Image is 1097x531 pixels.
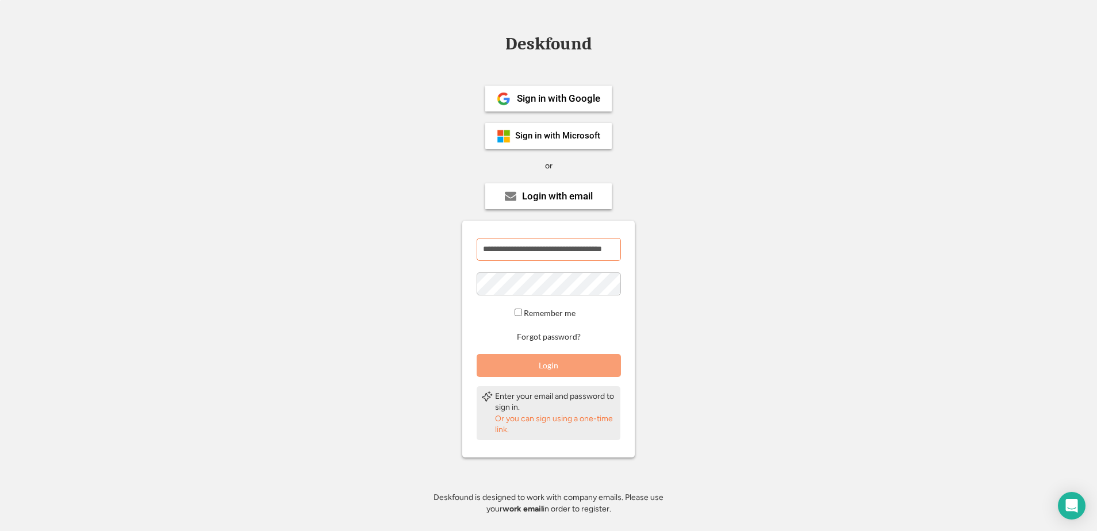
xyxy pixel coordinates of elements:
button: Login [477,354,621,377]
div: Deskfound [500,35,597,53]
img: 1024px-Google__G__Logo.svg.png [497,92,511,106]
img: ms-symbollockup_mssymbol_19.png [497,129,511,143]
label: Remember me [524,308,576,318]
button: Forgot password? [515,332,582,343]
div: or [545,160,553,172]
div: Sign in with Microsoft [515,132,600,140]
div: Sign in with Google [517,94,600,103]
div: Enter your email and password to sign in. [495,391,616,413]
div: Open Intercom Messenger [1058,492,1086,520]
div: Deskfound is designed to work with company emails. Please use your in order to register. [419,492,678,514]
div: Or you can sign using a one-time link. [495,413,616,436]
strong: work email [503,504,543,514]
div: Login with email [522,191,593,201]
